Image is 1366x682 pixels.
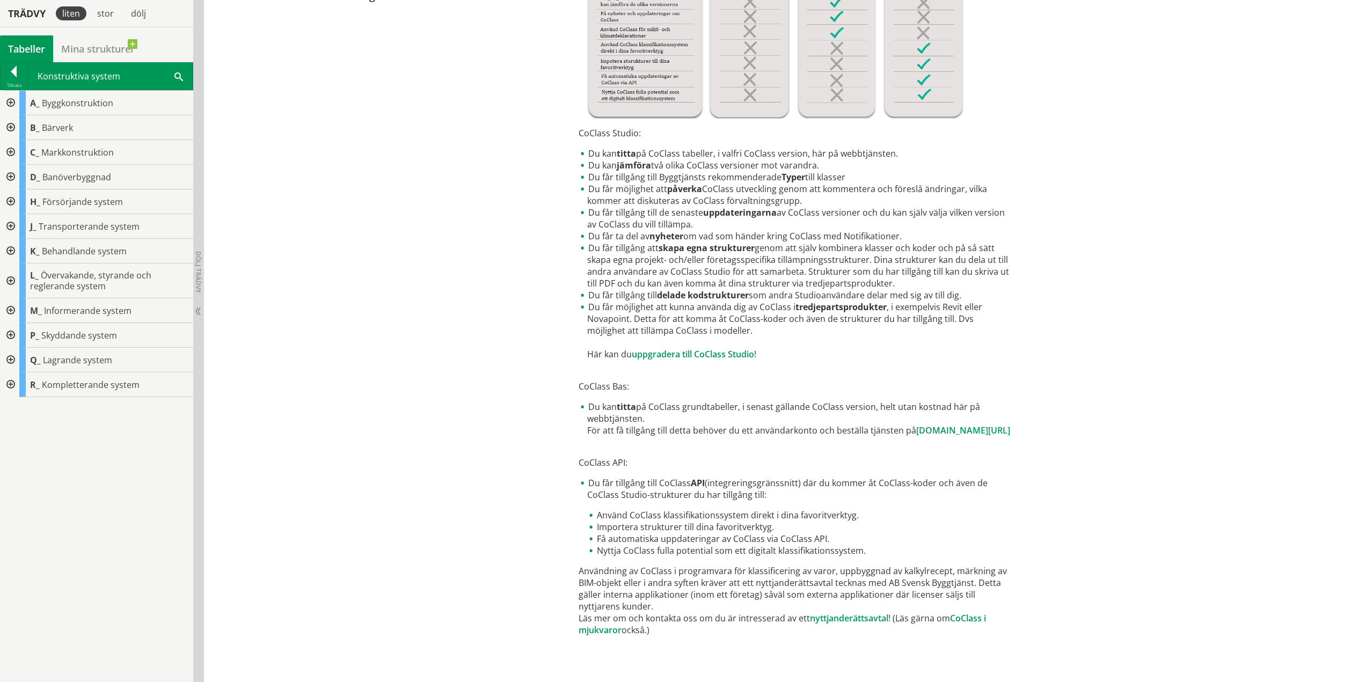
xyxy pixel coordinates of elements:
li: Du får tillgång till Byggtjänsts rekommenderade till klasser [579,171,1013,183]
a: CoClass i mjukvaror [579,612,986,636]
span: Dölj trädvy [194,251,203,293]
a: nyttjanderättsavtal [810,612,888,624]
span: Q_ [30,354,41,366]
a: Mina strukturer [53,35,143,62]
strong: påverka [667,183,702,195]
span: Banöverbyggnad [42,171,111,183]
strong: uppdateringarna [703,207,777,218]
li: Nyttja CoClass fulla potential som ett digitalt klassifikationssystem. [587,545,1013,556]
span: A_ [30,97,40,109]
div: liten [56,6,86,20]
li: Du får tillgång att genom att själv kombinera klasser och koder och på så sätt skapa egna projekt... [579,242,1013,289]
span: H_ [30,196,40,208]
li: Du får möjlighet att CoClass utveckling genom att kommentera och föreslå ändringar, vilka kommer ... [579,183,1013,207]
strong: skapa egna strukturer [659,242,755,254]
span: Byggkonstruktion [42,97,113,109]
span: Behandlande system [42,245,127,257]
span: Skyddande system [41,329,117,341]
span: L_ [30,269,39,281]
div: Konstruktiva system [28,63,193,90]
li: Du kan två olika CoClass versioner mot varandra. [579,159,1013,171]
span: Övervakande, styrande och reglerande system [30,269,151,292]
span: C_ [30,146,39,158]
li: Du kan på CoClass grundtabeller, i senast gällande CoClass version, helt utan kostnad här på webb... [579,401,1013,436]
strong: tredjepartsprodukter [795,301,887,313]
li: Du får tillgång till de senaste av CoClass versioner och du kan själv välja vilken version av CoC... [579,207,1013,230]
li: Du får tillgång till CoClass (integreringsgränssnitt) där du kommer åt CoClass-koder och även de ... [579,477,1013,556]
div: Trädvy [2,8,52,19]
li: Importera strukturer till dina favoritverktyg. [587,521,1013,533]
span: Informerande system [44,305,132,317]
strong: nyheter [649,230,683,242]
strong: delade kodstrukturer [657,289,749,301]
p: CoClass Bas: [579,369,1013,392]
a: uppgradera till CoClass Studio [632,348,754,360]
span: Försörjande system [42,196,123,208]
span: M_ [30,305,42,317]
span: B_ [30,122,40,134]
div: Tillbaka [1,81,27,90]
span: Lagrande system [43,354,112,366]
span: J_ [30,221,36,232]
span: Transporterande system [39,221,140,232]
span: R_ [30,379,40,391]
span: D_ [30,171,40,183]
span: Sök i tabellen [174,70,183,82]
li: Du får möjlighet att kunna använda dig av CoClass i , i exempelvis Revit eller Novapoint. Detta f... [579,301,1013,360]
span: Kompletterande system [42,379,140,391]
div: dölj [125,6,152,20]
strong: titta [617,401,636,413]
li: Få automatiska uppdateringar av CoClass via CoClass API. [587,533,1013,545]
p: CoClass API: [579,445,1013,468]
span: P_ [30,329,39,341]
p: CoClass Studio: [579,127,1013,139]
strong: Typer [781,171,805,183]
span: K_ [30,245,40,257]
strong: jämföra [617,159,651,171]
li: Du kan på CoClass tabeller, i valfri CoClass version, här på webbtjänsten. [579,148,1013,159]
li: Använd CoClass klassifikationssystem direkt i dina favoritverktyg. [587,509,1013,521]
div: stor [91,6,120,20]
li: Du får tillgång till som andra Studioanvändare delar med sig av till dig. [579,289,1013,301]
a: [DOMAIN_NAME][URL] [916,424,1010,436]
span: Bärverk [42,122,73,134]
li: Du får ta del av om vad som händer kring CoClass med Notifikationer. [579,230,1013,242]
strong: API [691,477,705,489]
span: Markkonstruktion [41,146,114,158]
strong: titta [617,148,636,159]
